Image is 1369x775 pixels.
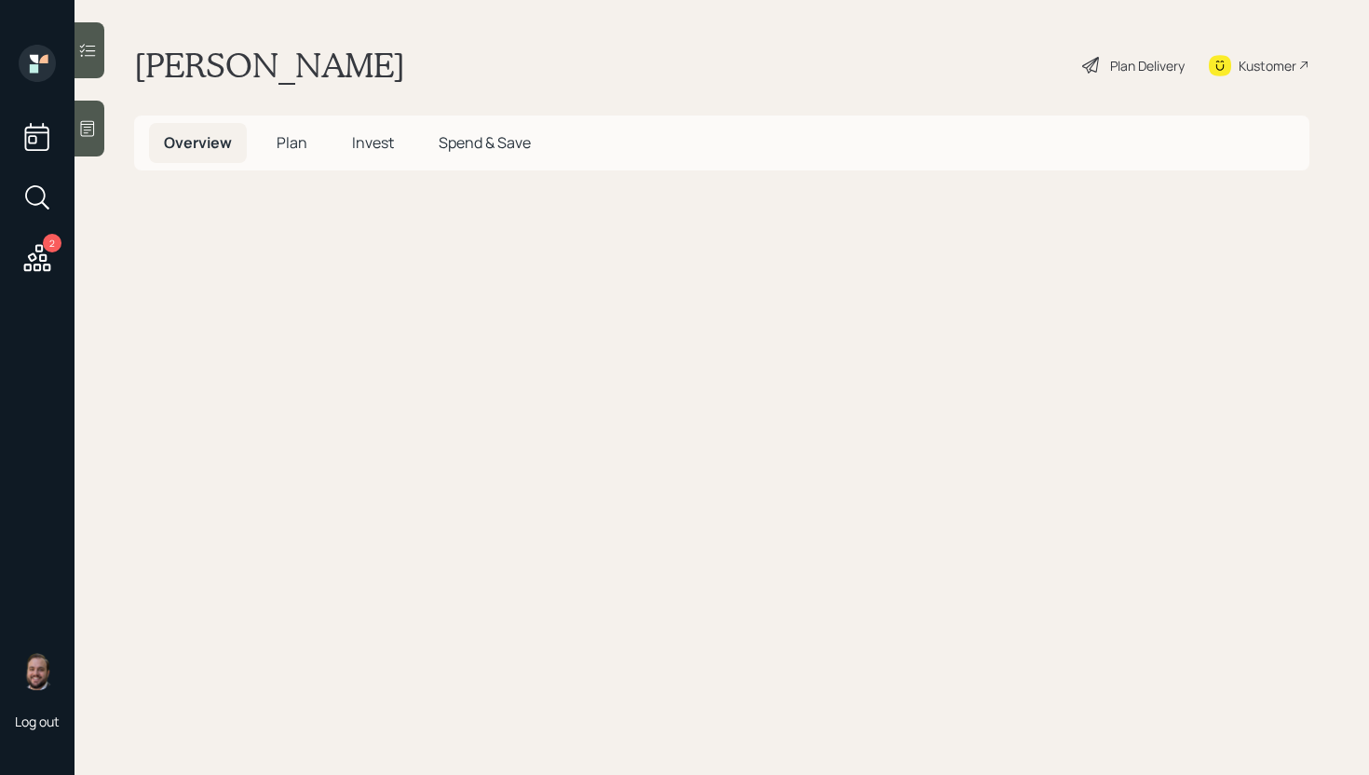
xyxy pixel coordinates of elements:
span: Spend & Save [439,132,531,153]
div: Kustomer [1239,56,1296,75]
h1: [PERSON_NAME] [134,45,405,86]
img: james-distasi-headshot.png [19,653,56,690]
div: Plan Delivery [1110,56,1185,75]
span: Plan [277,132,307,153]
div: 2 [43,234,61,252]
div: Log out [15,713,60,730]
span: Invest [352,132,394,153]
span: Overview [164,132,232,153]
